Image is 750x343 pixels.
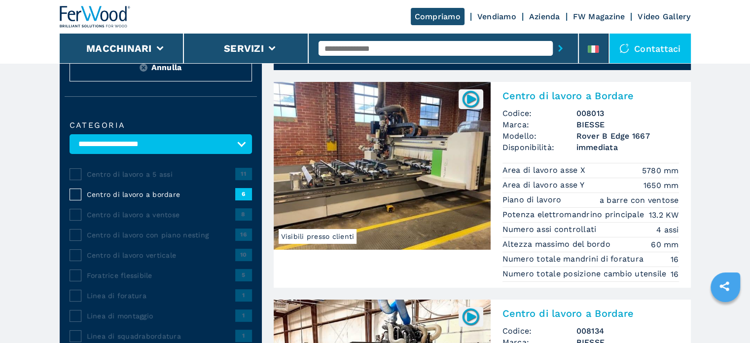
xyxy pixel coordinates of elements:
img: Contattaci [619,43,629,53]
span: Linea di foratura [87,291,235,301]
span: 1 [235,309,252,321]
button: Macchinari [86,42,152,54]
img: 008134 [461,307,480,326]
p: Area di lavoro asse Y [502,180,587,191]
p: Area di lavoro asse X [502,165,588,176]
p: Potenza elettromandrino principale [502,209,647,220]
button: Servizi [224,42,264,54]
em: 16 [671,254,679,265]
span: Centro di lavoro a 5 assi [87,169,235,179]
span: Modello: [502,130,576,142]
span: Linea di montaggio [87,311,235,321]
h2: Centro di lavoro a Bordare [502,307,679,319]
span: Marca: [502,119,576,130]
h3: BIESSE [576,119,679,130]
p: Numero totale mandrini di foratura [502,254,646,265]
span: 11 [235,168,252,180]
a: Video Gallery [638,12,690,21]
span: Centro di lavoro a bordare [87,190,235,199]
span: Centro di lavoro con piano nesting [87,230,235,240]
span: Visibili presso clienti [279,229,357,244]
span: immediata [576,142,679,153]
span: 1 [235,330,252,342]
span: Codice: [502,108,576,119]
span: 1 [235,289,252,301]
a: Vendiamo [477,12,516,21]
em: 16 [671,268,679,280]
a: Centro di lavoro a Bordare BIESSE Rover B Edge 1667Visibili presso clienti008013Centro di lavoro ... [274,82,691,288]
label: Categoria [70,121,252,129]
span: Centro di lavoro a ventose [87,210,235,220]
img: Centro di lavoro a Bordare BIESSE Rover B Edge 1667 [274,82,491,250]
button: ResetAnnulla [70,53,252,81]
p: Numero assi controllati [502,224,599,235]
span: 5 [235,269,252,281]
span: 6 [235,188,252,200]
span: 16 [235,229,252,240]
span: Foratrice flessibile [87,270,235,280]
p: Altezza massimo del bordo [502,239,613,250]
p: Piano di lavoro [502,194,564,205]
em: 4 assi [656,224,679,235]
a: sharethis [712,274,737,299]
iframe: Chat [708,299,743,336]
div: Contattaci [609,34,691,63]
a: Compriamo [411,8,464,25]
span: 8 [235,208,252,220]
em: 1650 mm [643,180,679,191]
h3: 008013 [576,108,679,119]
em: 13.2 KW [649,209,679,221]
span: Centro di lavoro verticale [87,250,235,260]
em: a barre con ventose [600,194,679,206]
span: Annulla [151,62,182,73]
span: Codice: [502,325,576,337]
h3: 008134 [576,325,679,337]
em: 5780 mm [642,165,679,176]
img: 008013 [461,89,480,109]
span: Linea di squadrabordatura [87,331,235,341]
h3: Rover B Edge 1667 [576,130,679,142]
p: Numero totale posizione cambio utensile [502,268,669,279]
em: 60 mm [651,239,679,250]
a: FW Magazine [573,12,625,21]
span: Disponibilità: [502,142,576,153]
img: Reset [140,64,147,72]
h2: Centro di lavoro a Bordare [502,90,679,102]
span: 10 [235,249,252,261]
button: submit-button [553,37,568,60]
img: Ferwood [60,6,131,28]
a: Azienda [529,12,560,21]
